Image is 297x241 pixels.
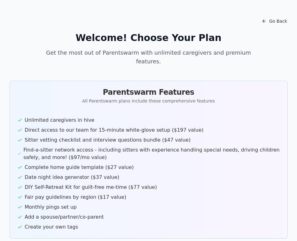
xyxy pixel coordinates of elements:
[25,223,78,231] span: Create your own tags
[25,126,204,134] span: Direct access to our team for 15-minute white-glove setup ($197 value)
[24,146,280,161] span: Find-a-sitter network access - including sitters with experience handling special needs, driving ...
[25,193,126,201] span: Fair pay guidelines by region ($17 value)
[5,32,292,43] h2: Welcome! Choose Your Plan
[25,136,191,144] span: Sitter vetting checklist and interview questions bundle ($47 value)
[25,184,157,191] span: DIY Self-Retreat Kit for guilt-free me-time ($77 value)
[25,116,94,124] span: Unlimited caregivers in hive
[17,89,280,96] h3: Parentswarm Features
[25,213,104,221] span: Add a spouse/partner/co-parent
[44,48,253,66] p: Get the most out of Parentswarm with unlimited caregivers and premium features.
[25,174,119,181] span: Date night idea generator ($37 value)
[257,15,292,27] button: Go Back
[25,203,77,211] span: Monthly pings set up
[25,164,134,171] span: Complete home guide template ($27 value)
[17,98,280,104] p: All Parentswarm plans include these comprehensive features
